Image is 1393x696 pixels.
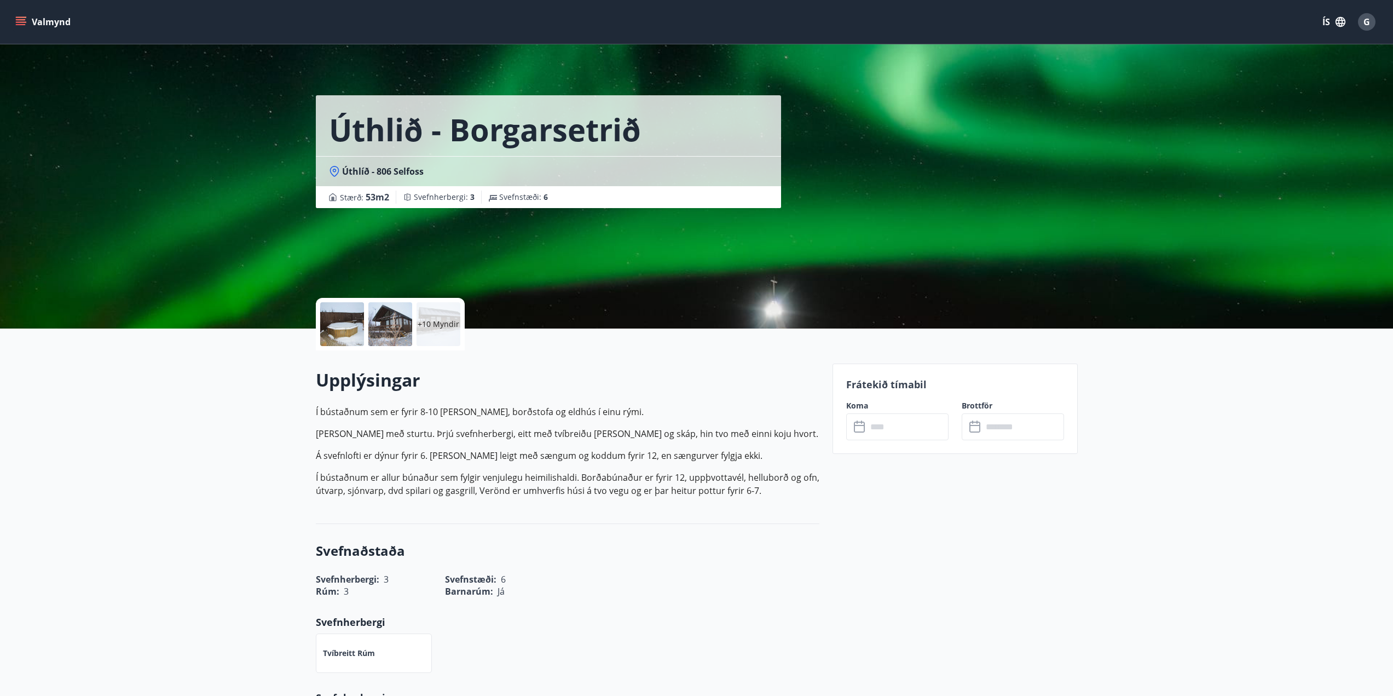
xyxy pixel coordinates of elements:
[316,449,819,462] p: Á svefnlofti er dýnur fyrir 6. [PERSON_NAME] leigt með sængum og koddum fyrir 12, en sængurver fy...
[316,405,819,418] p: Í bústaðnum sem er fyrir 8-10 [PERSON_NAME], borðstofa og eldhús í einu rými.
[13,12,75,32] button: menu
[470,192,475,202] span: 3
[316,585,339,597] span: Rúm :
[329,108,641,150] h1: Úthlið - Borgarsetrið
[342,165,424,177] span: Úthlíð - 806 Selfoss
[316,542,819,560] h3: Svefnaðstaða
[366,191,389,203] span: 53 m2
[445,585,493,597] span: Barnarúm :
[1316,12,1351,32] button: ÍS
[544,192,548,202] span: 6
[418,319,459,330] p: +10 Myndir
[316,368,819,392] h2: Upplýsingar
[344,585,349,597] span: 3
[323,648,375,659] p: Tvíbreitt rúm
[1354,9,1380,35] button: G
[316,615,819,629] p: Svefnherbergi
[846,377,1064,392] p: Frátekið tímabil
[962,400,1064,411] label: Brottför
[316,471,819,497] p: Í bústaðnum er allur búnaður sem fylgir venjulegu heimilishaldi. Borðabúnaður er fyrir 12, uppþvo...
[499,192,548,203] span: Svefnstæði :
[316,427,819,440] p: [PERSON_NAME] með sturtu. Þrjú svefnherbergi, eitt með tvíbreiðu [PERSON_NAME] og skáp, hin tvo m...
[1363,16,1370,28] span: G
[414,192,475,203] span: Svefnherbergi :
[846,400,949,411] label: Koma
[340,191,389,204] span: Stærð :
[498,585,505,597] span: Já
